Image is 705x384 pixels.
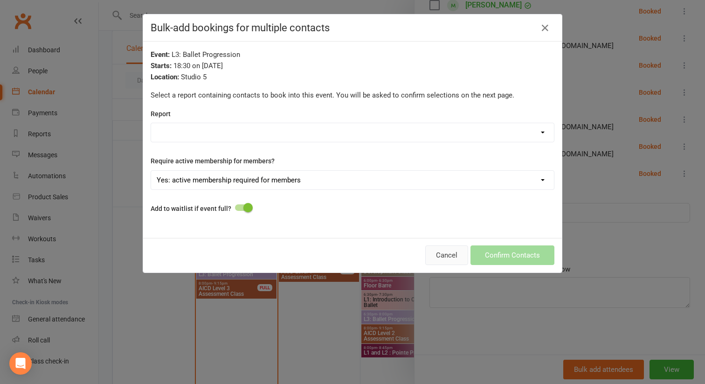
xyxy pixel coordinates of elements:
div: Open Intercom Messenger [9,352,32,375]
strong: Location: [151,73,179,81]
div: Studio 5 [151,71,554,83]
label: Report [151,109,171,119]
div: 18:30 on [DATE] [151,60,554,71]
label: Require active membership for members? [151,156,275,166]
h4: Bulk-add bookings for multiple contacts [151,22,554,34]
div: L3: Ballet Progression [151,49,554,60]
button: Close [538,21,553,35]
strong: Event: [151,50,170,59]
strong: Starts: [151,62,172,70]
button: Cancel [425,245,468,265]
label: Add to waitlist if event full? [151,203,231,214]
p: Select a report containing contacts to book into this event. You will be asked to confirm selecti... [151,90,554,101]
